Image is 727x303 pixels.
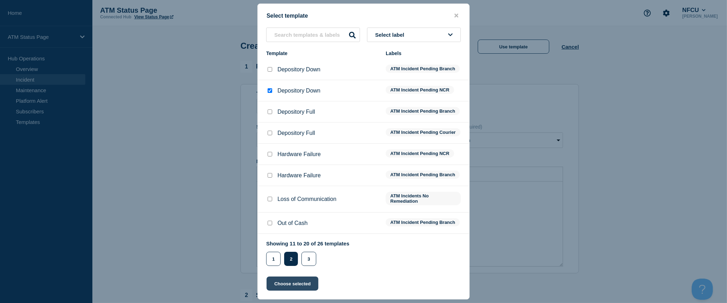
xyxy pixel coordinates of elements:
[277,172,321,179] p: Hardware Failure
[277,220,307,226] p: Out of Cash
[386,218,460,226] span: ATM Incident Pending Branch
[268,173,272,178] input: Hardware Failure checkbox
[277,66,320,73] p: Depository Down
[268,221,272,225] input: Out of Cash checkbox
[277,88,320,94] p: Depository Down
[386,128,460,136] span: ATM Incident Pending Courier
[268,131,272,135] input: Depository Full checkbox
[266,50,379,56] div: Template
[367,28,461,42] button: Select label
[268,88,272,93] input: Depository Down checkbox
[386,86,454,94] span: ATM Incident Pending NCR
[386,171,460,179] span: ATM Incident Pending Branch
[266,28,360,42] input: Search templates & labels
[268,67,272,72] input: Depository Down checkbox
[268,197,272,201] input: Loss of Communication checkbox
[386,50,461,56] div: Labels
[277,109,315,115] p: Depository Full
[375,32,407,38] span: Select label
[266,240,349,246] p: Showing 11 to 20 of 26 templates
[452,12,460,19] button: close button
[268,109,272,114] input: Depository Full checkbox
[268,152,272,156] input: Hardware Failure checkbox
[284,252,298,266] button: 2
[386,107,460,115] span: ATM Incident Pending Branch
[267,277,318,291] button: Choose selected
[386,192,461,205] span: ATM Incidents No Remediation
[386,149,454,158] span: ATM Incident Pending NCR
[386,65,460,73] span: ATM Incident Pending Branch
[277,130,315,136] p: Depository Full
[258,12,469,19] div: Select template
[266,252,281,266] button: 1
[301,252,316,266] button: 3
[277,196,336,202] p: Loss of Communication
[277,151,321,158] p: Hardware Failure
